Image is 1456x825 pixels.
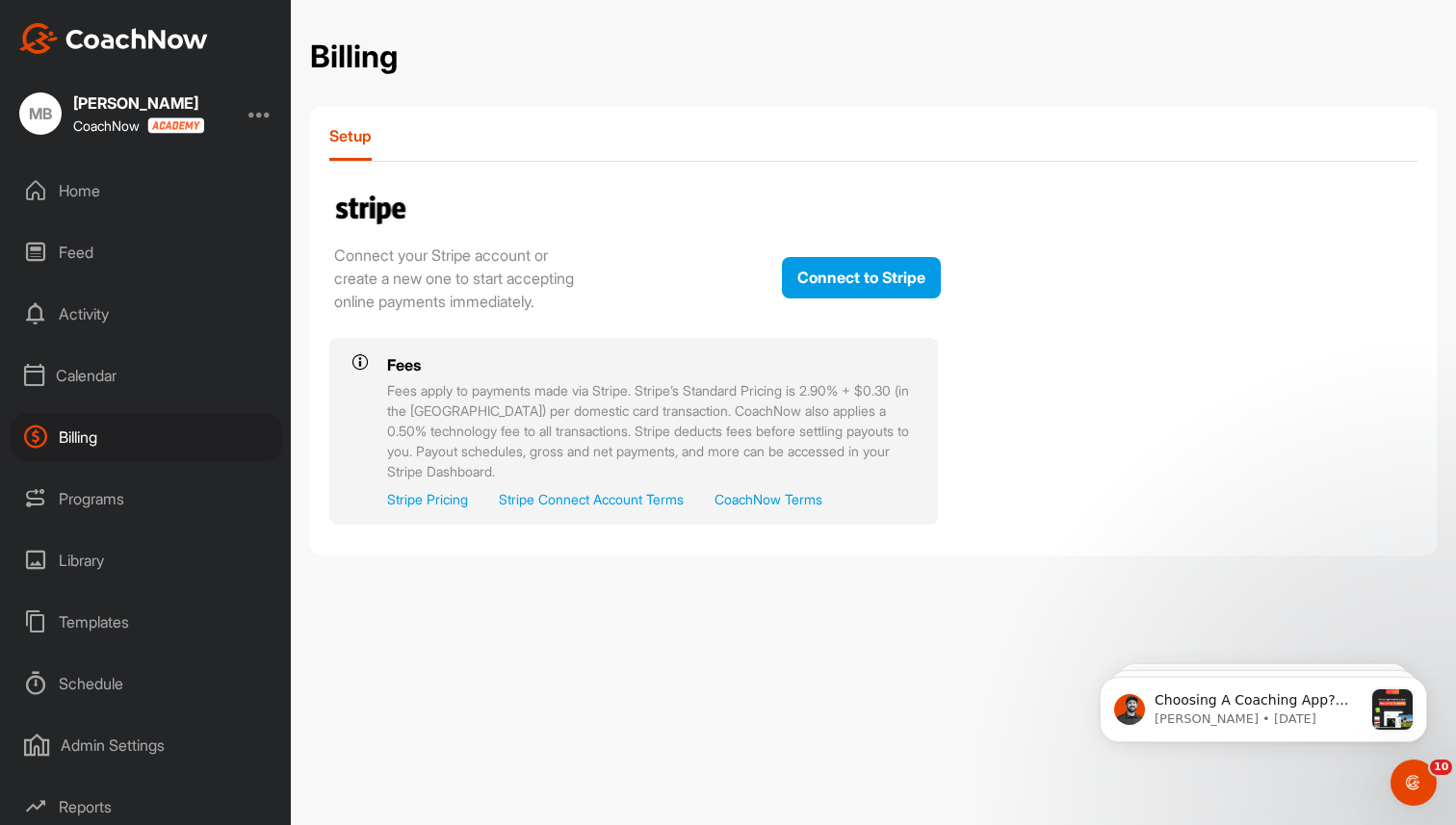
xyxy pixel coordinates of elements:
div: Programs [11,475,282,523]
p: Fees apply to payments made via Stripe. Stripe’s Standard Pricing is 2.90% + $0.30 (in the [GEOGR... [387,380,923,481]
button: Connect to Stripe [782,257,941,298]
div: Home [11,167,282,215]
a: Stripe Connect Account Terms [499,489,684,509]
div: MB [19,92,62,135]
div: Templates [11,598,282,646]
iframe: Intercom live chat [1391,760,1437,806]
span: Choosing A Coaching App? Here's What To Look For When you’re choosing what software to use for yo... [84,54,291,433]
h2: Billing [310,39,398,76]
div: Library [11,536,282,584]
span: 10 [1430,760,1452,775]
a: Stripe Pricing [387,489,468,509]
h3: Fees [387,353,923,376]
p: Message from Spencer, sent 42w ago [84,72,292,90]
img: tags [329,191,413,229]
div: CoachNow [73,117,204,134]
a: CoachNow Terms [715,489,822,509]
img: CoachNow acadmey [147,117,204,134]
div: Feed [11,228,282,276]
div: Calendar [11,351,282,400]
div: Schedule [11,659,282,708]
div: Connect your Stripe account or create a new one to start accepting online payments immediately. [334,244,577,313]
div: [PERSON_NAME] [73,95,204,111]
iframe: Intercom notifications message [1071,638,1456,773]
img: CoachNow [19,23,208,54]
div: Billing [11,413,282,461]
div: Activity [11,290,282,338]
div: Admin Settings [11,721,282,769]
p: Setup [329,126,372,145]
